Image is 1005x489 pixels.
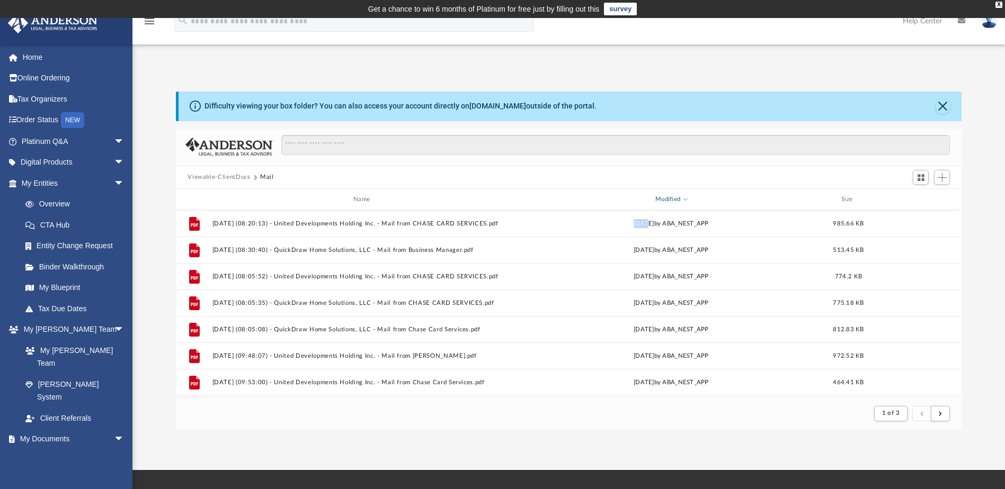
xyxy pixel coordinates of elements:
[188,173,250,182] button: Viewable-ClientDocs
[520,298,823,308] div: [DATE] by ABA_NEST_APP
[875,195,949,204] div: id
[833,327,864,332] span: 812.83 KB
[15,277,135,298] a: My Blueprint
[520,195,823,204] div: Modified
[114,173,135,194] span: arrow_drop_down
[882,410,900,416] span: 1 of 3
[874,406,908,421] button: 1 of 3
[212,326,515,333] button: [DATE] (08:05:08) - QuickDraw Home Solutions, LLC - Mail from Chase Card Services.pdf
[212,247,515,253] button: [DATE] (08:30:40) - QuickDraw Home Solutions, LLC - Mail from Business Manager.pdf
[7,88,140,110] a: Tax Organizers
[212,273,515,280] button: [DATE] (08:05:52) - United Developments Holding Inc. - Mail from CHASE CARD SERVICES.pdf
[15,194,140,215] a: Overview
[15,374,135,408] a: [PERSON_NAME] System
[981,13,997,29] img: User Pic
[181,195,207,204] div: id
[520,219,823,229] div: [DATE] by ABA_NEST_APP
[61,112,84,128] div: NEW
[15,340,130,374] a: My [PERSON_NAME] Team
[212,195,515,204] div: Name
[833,221,864,227] span: 985.66 KB
[15,449,130,470] a: Box
[604,3,637,15] a: survey
[828,195,870,204] div: Size
[281,135,950,155] input: Search files and folders
[114,429,135,450] span: arrow_drop_down
[833,379,864,385] span: 464.41 KB
[212,352,515,359] button: [DATE] (09:48:07) - United Developments Holding Inc. - Mail from [PERSON_NAME].pdf
[15,298,140,319] a: Tax Due Dates
[520,272,823,282] div: [DATE] by ABA_NEST_APP
[7,68,140,89] a: Online Ordering
[114,152,135,174] span: arrow_drop_down
[520,325,823,334] div: [DATE] by ABA_NEST_APP
[833,247,864,253] span: 513.45 KB
[7,319,135,340] a: My [PERSON_NAME] Teamarrow_drop_down
[212,379,515,386] button: [DATE] (09:53:00) - United Developments Holding Inc. - Mail from Chase Card Services.pdf
[934,170,950,185] button: Add
[177,14,189,26] i: search
[936,99,950,114] button: Close
[835,274,862,279] span: 774.2 KB
[7,152,140,173] a: Digital Productsarrow_drop_down
[7,110,140,131] a: Order StatusNEW
[368,3,600,15] div: Get a chance to win 6 months of Platinum for free just by filling out this
[833,300,864,306] span: 775.18 KB
[15,236,140,257] a: Entity Change Request
[15,256,140,277] a: Binder Walkthrough
[5,13,101,33] img: Anderson Advisors Platinum Portal
[913,170,929,185] button: Switch to Grid View
[260,173,274,182] button: Mail
[176,210,961,397] div: grid
[143,20,156,28] a: menu
[995,2,1002,8] div: close
[833,353,864,359] span: 972.52 KB
[212,220,515,227] button: [DATE] (08:20:13) - United Developments Holding Inc. - Mail from CHASE CARD SERVICES.pdf
[212,300,515,306] button: [DATE] (08:05:35) - QuickDraw Home Solutions, LLC - Mail from CHASE CARD SERVICES.pdf
[7,131,140,152] a: Platinum Q&Aarrow_drop_down
[15,214,140,236] a: CTA Hub
[114,131,135,152] span: arrow_drop_down
[7,429,135,450] a: My Documentsarrow_drop_down
[520,351,823,361] div: [DATE] by ABA_NEST_APP
[143,15,156,28] i: menu
[15,408,135,429] a: Client Referrals
[204,101,597,112] div: Difficulty viewing your box folder? You can also access your account directly on outside of the p...
[520,378,823,387] div: [DATE] by ABA_NEST_APP
[114,319,135,341] span: arrow_drop_down
[469,102,526,110] a: [DOMAIN_NAME]
[7,47,140,68] a: Home
[7,173,140,194] a: My Entitiesarrow_drop_down
[520,246,823,255] div: [DATE] by ABA_NEST_APP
